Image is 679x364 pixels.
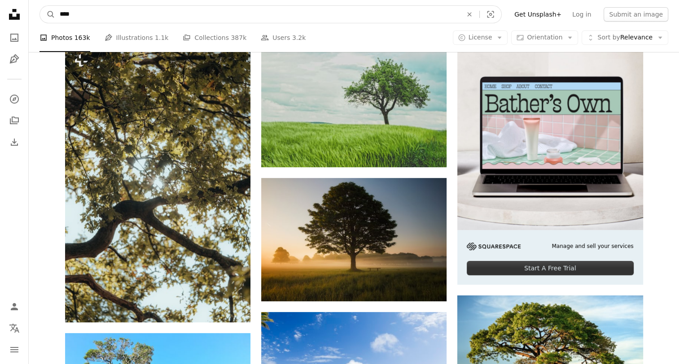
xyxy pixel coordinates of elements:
a: Home — Unsplash [5,5,23,25]
span: 387k [231,33,246,43]
form: Find visuals sitewide [39,5,502,23]
a: green tree on grassland during daytime [261,102,447,110]
span: Sort by [597,34,620,41]
img: a bird sitting on a branch of a tree [65,44,250,322]
a: Collections 387k [183,23,246,52]
img: green tree on grassland during daytime [261,44,447,167]
a: Users 3.2k [261,23,306,52]
button: Orientation [511,30,578,45]
a: a bird sitting on a branch of a tree [65,179,250,187]
button: Submit an image [604,7,668,22]
span: License [469,34,492,41]
button: Search Unsplash [40,6,55,23]
button: Language [5,319,23,337]
span: Orientation [527,34,562,41]
a: Explore [5,90,23,108]
a: Log in / Sign up [5,298,23,316]
a: Download History [5,133,23,151]
button: Visual search [480,6,501,23]
a: Illustrations [5,50,23,68]
a: green leafed tree surrounded by fog during daytime [261,235,447,243]
span: Relevance [597,33,653,42]
a: Log in [567,7,596,22]
img: file-1707883121023-8e3502977149image [457,44,643,230]
span: 1.1k [155,33,168,43]
a: Get Unsplash+ [509,7,567,22]
img: file-1705255347840-230a6ab5bca9image [467,243,521,250]
a: Illustrations 1.1k [105,23,169,52]
img: green leafed tree surrounded by fog during daytime [261,178,447,301]
span: Manage and sell your services [552,243,633,250]
button: Sort byRelevance [582,30,668,45]
button: License [453,30,508,45]
button: Clear [460,6,479,23]
a: green leaf tree under blue sky [457,353,643,361]
a: Photos [5,29,23,47]
button: Menu [5,341,23,359]
a: Collections [5,112,23,130]
span: 3.2k [292,33,306,43]
div: Start A Free Trial [467,261,633,275]
a: Manage and sell your servicesStart A Free Trial [457,44,643,285]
